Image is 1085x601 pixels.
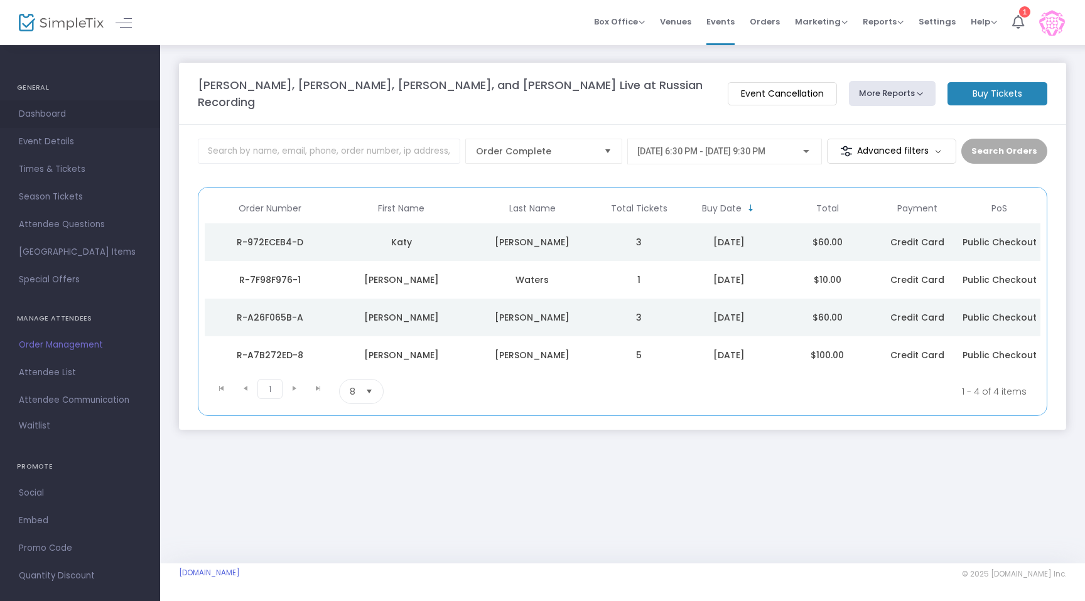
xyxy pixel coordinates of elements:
span: Total [816,203,839,214]
input: Search by name, email, phone, order number, ip address, or last 4 digits of card [198,139,460,164]
div: Lengacher [470,236,595,248]
div: Emily [339,349,464,361]
span: Event Details [19,134,141,150]
td: $60.00 [778,223,877,261]
span: Promo Code [19,540,141,556]
m-button: Event Cancellation [728,82,837,105]
div: 8/12/2025 [683,236,775,248]
div: 1 [1019,6,1030,18]
span: Dashboard [19,106,141,122]
th: Total Tickets [598,194,679,223]
div: R-A7B272ED-8 [208,349,333,361]
span: Payment [897,203,937,214]
div: R-A26F065B-A [208,311,333,324]
td: $10.00 [778,261,877,299]
h4: GENERAL [17,75,143,100]
button: Select [599,139,617,163]
span: Sortable [746,203,756,213]
span: Public Checkout [963,274,1037,286]
span: Order Management [19,337,141,353]
span: First Name [378,203,424,214]
div: Monique [339,311,464,324]
h4: MANAGE ATTENDEES [17,306,143,331]
span: Embed [19,513,141,529]
h4: PROMOTE [17,454,143,479]
div: Katy [339,236,464,248]
m-button: Advanced filters [827,139,957,164]
td: 3 [598,223,679,261]
div: 8/12/2025 [683,349,775,361]
div: R-7F98F976-1 [208,274,333,286]
span: Box Office [594,16,645,28]
span: Credit Card [890,311,944,324]
m-panel-title: [PERSON_NAME], [PERSON_NAME], [PERSON_NAME], and [PERSON_NAME] Live at Russian Recording [198,77,715,110]
span: 8 [350,385,355,398]
span: Attendee Questions [19,216,141,233]
span: Buy Date [702,203,742,214]
span: Credit Card [890,236,944,248]
m-button: Buy Tickets [947,82,1047,105]
kendo-pager-info: 1 - 4 of 4 items [508,379,1027,404]
td: 3 [598,299,679,336]
span: [GEOGRAPHIC_DATA] Items [19,244,141,260]
span: Events [706,6,735,38]
span: Social [19,485,141,501]
span: Public Checkout [963,349,1037,361]
span: © 2025 [DOMAIN_NAME] Inc. [962,569,1066,579]
span: Credit Card [890,274,944,286]
a: [DOMAIN_NAME] [179,568,240,578]
span: Attendee Communication [19,392,141,408]
div: R-972ECEB4-D [208,236,333,248]
span: Venues [660,6,691,38]
div: Zarse [470,349,595,361]
span: Order Number [239,203,301,214]
span: Waitlist [19,420,50,432]
span: Page 1 [257,379,283,399]
span: Last Name [509,203,556,214]
td: 5 [598,336,679,374]
span: Marketing [795,16,848,28]
button: More Reports [849,81,936,106]
span: Public Checkout [963,236,1037,248]
img: filter [840,145,853,157]
span: Settings [919,6,956,38]
span: Reports [863,16,904,28]
span: [DATE] 6:30 PM - [DATE] 9:30 PM [637,146,765,156]
span: Season Tickets [19,189,141,205]
span: Special Offers [19,272,141,288]
div: 8/12/2025 [683,274,775,286]
td: 1 [598,261,679,299]
span: Order Complete [476,145,594,157]
div: Jennifer [339,274,464,286]
span: Orders [750,6,780,38]
span: Quantity Discount [19,568,141,584]
div: 8/12/2025 [683,311,775,324]
span: Attendee List [19,364,141,381]
span: Times & Tickets [19,161,141,178]
td: $60.00 [778,299,877,336]
div: Morgan [470,311,595,324]
div: Waters [470,274,595,286]
button: Select [360,380,378,403]
span: Public Checkout [963,311,1037,324]
span: PoS [991,203,1007,214]
td: $100.00 [778,336,877,374]
span: Credit Card [890,349,944,361]
div: Data table [205,194,1040,374]
span: Help [971,16,997,28]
